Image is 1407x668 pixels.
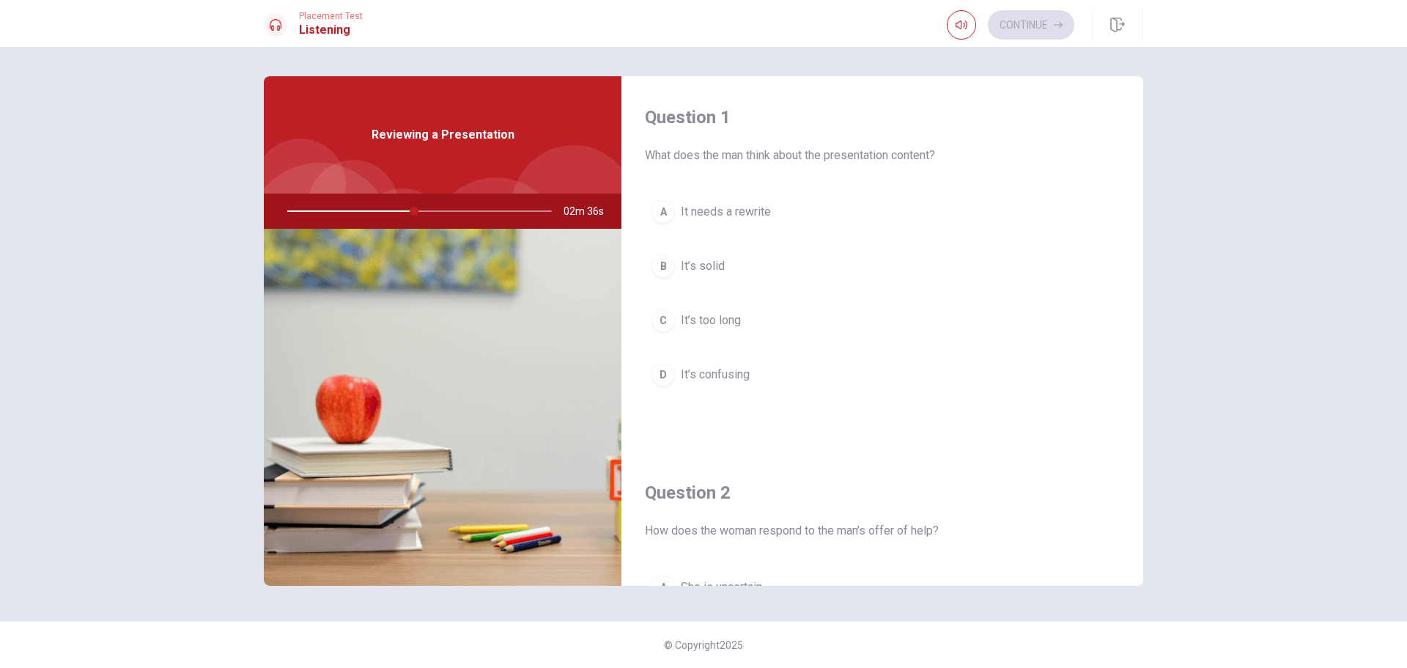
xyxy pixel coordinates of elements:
[645,481,1120,504] h4: Question 2
[651,576,675,599] div: A
[372,126,514,144] span: Reviewing a Presentation
[651,363,675,386] div: D
[299,21,363,39] h1: Listening
[564,194,616,229] span: 02m 36s
[681,203,771,221] span: It needs a rewrite
[651,200,675,224] div: A
[651,254,675,278] div: B
[681,366,750,383] span: It’s confusing
[645,569,1120,606] button: AShe is uncertain
[681,257,725,275] span: It’s solid
[645,106,1120,129] h4: Question 1
[645,302,1120,339] button: CIt’s too long
[299,11,363,21] span: Placement Test
[681,312,741,329] span: It’s too long
[651,309,675,332] div: C
[264,229,621,586] img: Reviewing a Presentation
[645,522,1120,540] span: How does the woman respond to the man’s offer of help?
[645,248,1120,285] button: BIt’s solid
[664,639,743,651] span: © Copyright 2025
[645,356,1120,393] button: DIt’s confusing
[681,579,762,596] span: She is uncertain
[645,194,1120,230] button: AIt needs a rewrite
[645,147,1120,164] span: What does the man think about the presentation content?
